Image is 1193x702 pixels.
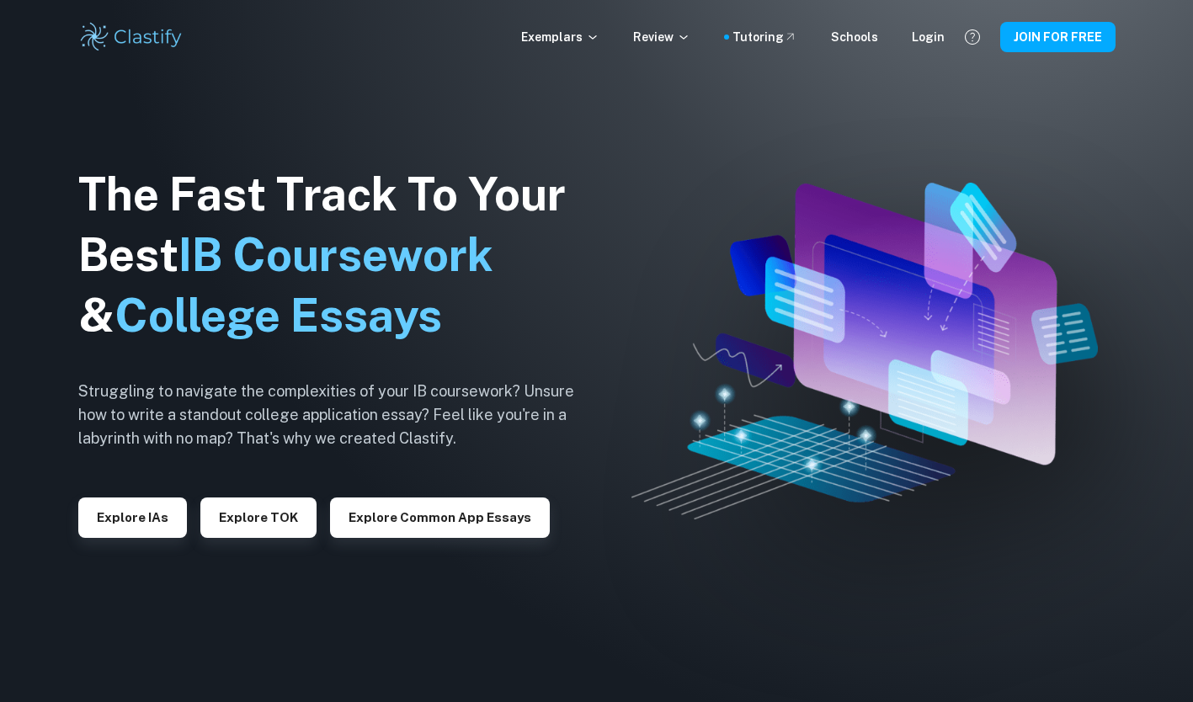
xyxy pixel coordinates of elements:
a: Schools [831,28,878,46]
button: Help and Feedback [958,23,987,51]
span: IB Coursework [178,228,493,281]
button: JOIN FOR FREE [1000,22,1116,52]
a: Explore TOK [200,508,317,524]
a: Tutoring [732,28,797,46]
h1: The Fast Track To Your Best & [78,164,600,346]
span: College Essays [115,289,442,342]
a: Explore Common App essays [330,508,550,524]
img: Clastify logo [78,20,185,54]
p: Exemplars [521,28,599,46]
button: Explore IAs [78,497,187,538]
a: Login [912,28,945,46]
a: Explore IAs [78,508,187,524]
button: Explore TOK [200,497,317,538]
button: Explore Common App essays [330,497,550,538]
img: Clastify hero [631,183,1098,519]
p: Review [633,28,690,46]
h6: Struggling to navigate the complexities of your IB coursework? Unsure how to write a standout col... [78,380,600,450]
